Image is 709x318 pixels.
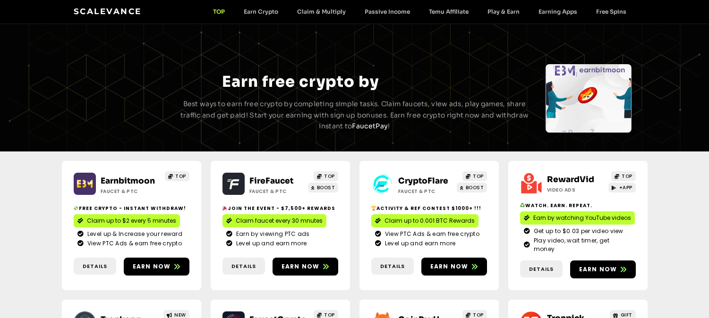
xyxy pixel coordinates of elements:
[222,258,265,275] a: Details
[222,205,338,212] h2: Join the event - $7,500+ Rewards
[85,230,182,238] span: Level up & Increase your reward
[473,173,484,180] span: TOP
[466,184,484,191] span: BOOST
[222,72,379,91] span: Earn free crypto by
[249,188,308,195] h2: Faucet & PTC
[231,262,256,270] span: Details
[234,230,310,238] span: Earn by viewing PTC ads
[371,214,478,227] a: Claim up to 0.001 BTC Rewards
[165,171,189,181] a: TOP
[74,258,116,275] a: Details
[579,265,617,274] span: Earn now
[384,217,475,225] span: Claim up to 0.001 BTC Rewards
[249,176,293,186] a: FireFaucet
[529,8,587,15] a: Earning Apps
[222,214,326,227] a: Claim faucet every 30 mnutes
[101,176,155,186] a: Earnbitmoon
[234,239,307,248] span: Level up and earn more
[85,239,182,248] span: View PTC Ads & earn free crypto
[236,217,323,225] span: Claim faucet every 30 mnutes
[175,173,186,180] span: TOP
[383,230,479,238] span: View PTC Ads & earn free crypto
[419,8,478,15] a: Temu Affiliate
[74,214,180,227] a: Claim up to $2 every 5 minutes
[478,8,529,15] a: Play & Earn
[234,8,288,15] a: Earn Crypto
[611,171,636,181] a: TOP
[533,214,631,222] span: Earn by watching YouTube videos
[520,260,563,278] a: Details
[398,188,457,195] h2: Faucet & PTC
[308,183,338,192] a: BOOST
[87,217,176,225] span: Claim up to $2 every 5 minutes
[74,7,142,16] a: Scalevance
[547,186,606,193] h2: Video ads
[608,183,636,192] a: +APP
[204,8,636,15] nav: Menu
[531,227,624,235] span: Get up to $0.03 per video view
[570,260,636,278] a: Earn now
[462,171,487,181] a: TOP
[398,176,448,186] a: CryptoFlare
[520,211,635,225] a: Earn by watching YouTube videos
[101,188,160,195] h2: Faucet & PTC
[371,206,376,210] img: 🏆
[430,262,469,271] span: Earn now
[371,205,487,212] h2: Activity & ref contest $1000+ !!!
[383,239,456,248] span: Level up and earn more
[531,236,632,253] span: Play video, wait timer, get money
[520,202,636,209] h2: Watch. Earn. Repeat.
[371,258,414,275] a: Details
[317,184,335,191] span: BOOST
[529,265,554,273] span: Details
[324,173,335,180] span: TOP
[457,183,487,192] a: BOOST
[380,262,405,270] span: Details
[83,262,107,270] span: Details
[222,206,227,210] img: 🎉
[282,262,320,271] span: Earn now
[74,206,78,210] img: 💸
[133,262,171,271] span: Earn now
[204,8,234,15] a: TOP
[622,173,632,180] span: TOP
[314,171,338,181] a: TOP
[421,258,487,276] a: Earn now
[546,64,632,133] div: Slides
[619,184,632,191] span: +APP
[288,8,355,15] a: Claim & Multiply
[352,122,388,130] a: FaucetPay
[74,205,189,212] h2: Free crypto - Instant withdraw!
[273,258,338,276] a: Earn now
[77,64,163,133] div: Slides
[587,8,636,15] a: Free Spins
[520,203,525,208] img: ♻️
[547,175,594,184] a: RewardVid
[179,99,530,132] p: Best ways to earn free crypto by completing simple tasks. Claim faucets, view ads, play games, sh...
[355,8,419,15] a: Passive Income
[124,258,189,276] a: Earn now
